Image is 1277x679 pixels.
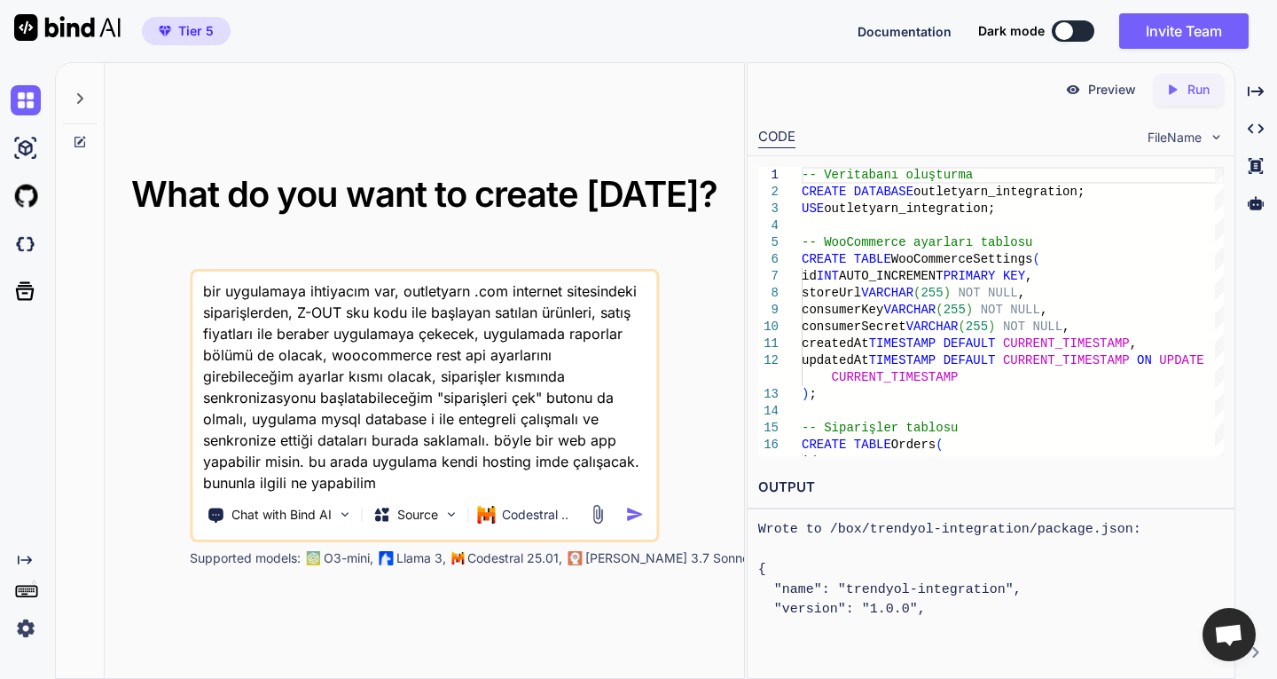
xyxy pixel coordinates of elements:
span: -- WooCommerce ayarları tablosu [802,235,1032,249]
div: 4 [758,217,779,234]
img: Pick Models [443,507,458,522]
span: VARCHAR [905,320,958,334]
span: 255 [943,303,965,317]
div: 8 [758,285,779,302]
p: Supported models: [190,549,301,567]
span: ( [913,286,921,300]
img: chevron down [1209,130,1224,145]
span: ( [936,303,943,317]
p: Codestral 25.01, [467,549,562,567]
span: consumerSecret [802,320,906,334]
div: 17 [758,454,779,470]
span: 255 [921,286,943,300]
span: DEFAULT [943,353,995,367]
span: NULL [988,286,1018,300]
span: ; [809,387,816,401]
button: premiumTier 5 [142,17,231,45]
p: Source [397,506,438,524]
p: Llama 3, [396,549,446,567]
div: 11 [758,336,779,352]
img: Codestral 25.01 [477,506,495,524]
span: PRIMARY [943,454,995,469]
img: githubLight [11,181,41,211]
span: CURRENT_TIMESTAMP [831,370,958,384]
span: updatedAt [802,353,869,367]
span: createdAt [802,336,869,351]
span: NOT [1003,320,1025,334]
span: ) [802,387,809,401]
span: INT [817,269,839,283]
span: , [1129,336,1136,351]
img: icon [625,505,644,524]
span: ( [1032,252,1039,266]
span: NULL [1032,320,1062,334]
img: Pick Tools [337,507,352,522]
span: , [1062,320,1069,334]
img: premium [159,26,171,36]
p: Chat with Bind AI [231,506,332,524]
div: 15 [758,420,779,437]
span: AUTO_INCREMENT [839,269,944,283]
p: Run [1187,81,1210,99]
p: O3-mini, [324,549,373,567]
span: ) [966,303,973,317]
span: KEY [1003,454,1025,469]
span: INT [817,454,839,469]
span: CURRENT_TIMESTAMP [1003,353,1130,367]
span: Tier 5 [178,22,214,40]
span: -- Veritabanı oluşturma [802,168,973,182]
span: ( [958,320,965,334]
span: , [1025,454,1032,469]
span: id [802,454,817,469]
span: Dark mode [978,22,1045,40]
h2: OUTPUT [748,467,1234,509]
span: , [1017,286,1024,300]
span: outletyarn_integration; [913,185,1085,199]
span: FileName [1148,129,1202,146]
img: darkCloudIdeIcon [11,229,41,259]
span: , [1040,303,1047,317]
span: CREATE [802,185,846,199]
button: Invite Team [1119,13,1249,49]
div: 13 [758,386,779,403]
p: Codestral .. [502,506,568,524]
span: 255 [966,320,988,334]
span: DATABASE [854,185,913,199]
img: settings [11,613,41,643]
span: Orders [891,438,936,452]
img: chat [11,85,41,115]
span: -- Siparişler tablosu [802,421,958,435]
span: , [1025,269,1032,283]
img: ai-studio [11,133,41,163]
span: USE [802,201,824,216]
span: CURRENT_TIMESTAMP [1003,336,1130,351]
div: 9 [758,302,779,319]
span: What do you want to create [DATE]? [131,172,717,216]
span: NULL [1010,303,1040,317]
img: attachment [587,504,607,525]
div: 14 [758,403,779,420]
span: DEFAULT [943,336,995,351]
div: 3 [758,201,779,217]
p: Preview [1088,81,1136,99]
span: ) [943,286,950,300]
span: ( [936,438,943,452]
img: claude [568,551,582,565]
img: Bind AI [14,14,121,41]
div: 7 [758,268,779,285]
span: AUTO_INCREMENT [839,454,944,469]
div: 6 [758,251,779,268]
textarea: bir uygulamaya ihtiyacım var, outletyarn .com internet sitesindeki siparişlerden, Z-OUT sku kodu ... [192,272,656,492]
span: WooCommerceSettings [891,252,1033,266]
img: preview [1065,82,1081,98]
span: outletyarn_integration; [824,201,995,216]
div: 12 [758,352,779,369]
span: KEY [1003,269,1025,283]
span: TIMESTAMP [868,336,936,351]
span: CREATE [802,252,846,266]
div: 1 [758,167,779,184]
span: TABLE [854,438,891,452]
span: PRIMARY [943,269,995,283]
img: Mistral-AI [451,552,464,565]
img: GPT-4 [306,551,320,565]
